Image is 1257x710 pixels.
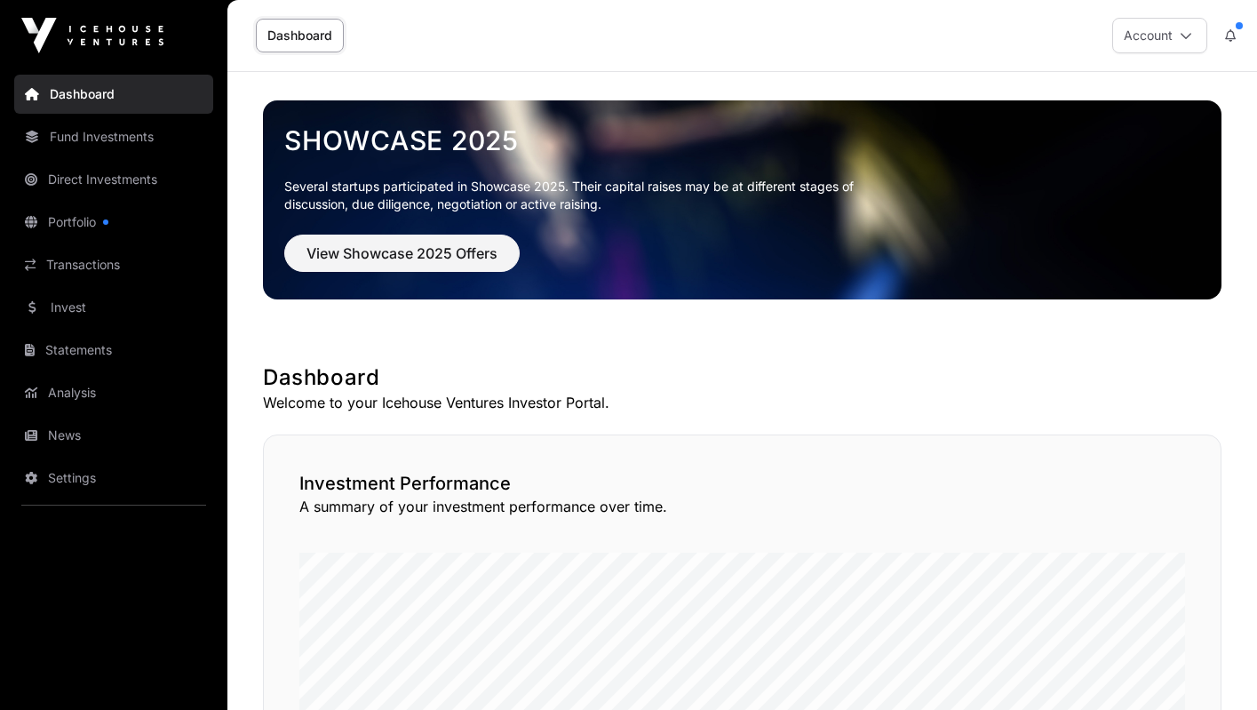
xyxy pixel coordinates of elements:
[263,392,1221,413] p: Welcome to your Icehouse Ventures Investor Portal.
[284,252,520,270] a: View Showcase 2025 Offers
[14,117,213,156] a: Fund Investments
[256,19,344,52] a: Dashboard
[263,100,1221,299] img: Showcase 2025
[14,203,213,242] a: Portfolio
[14,459,213,498] a: Settings
[14,75,213,114] a: Dashboard
[1168,625,1257,710] iframe: Chat Widget
[14,160,213,199] a: Direct Investments
[299,496,1185,517] p: A summary of your investment performance over time.
[299,471,1185,496] h2: Investment Performance
[14,373,213,412] a: Analysis
[14,331,213,370] a: Statements
[14,288,213,327] a: Invest
[21,18,163,53] img: Icehouse Ventures Logo
[14,245,213,284] a: Transactions
[263,363,1221,392] h1: Dashboard
[284,235,520,272] button: View Showcase 2025 Offers
[284,178,881,213] p: Several startups participated in Showcase 2025. Their capital raises may be at different stages o...
[306,243,497,264] span: View Showcase 2025 Offers
[284,124,1200,156] a: Showcase 2025
[14,416,213,455] a: News
[1112,18,1207,53] button: Account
